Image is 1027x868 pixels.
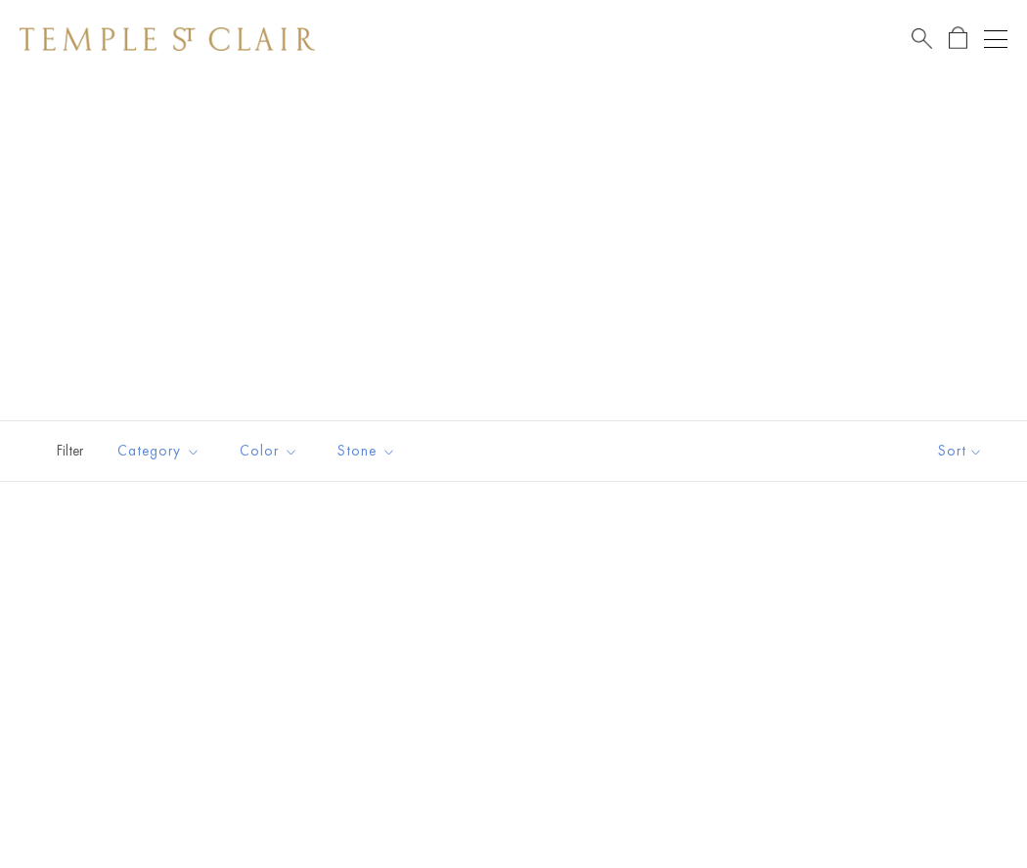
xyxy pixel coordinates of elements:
[949,26,967,51] a: Open Shopping Bag
[323,429,411,473] button: Stone
[894,421,1027,481] button: Show sort by
[328,439,411,463] span: Stone
[912,26,932,51] a: Search
[230,439,313,463] span: Color
[984,27,1007,51] button: Open navigation
[108,439,215,463] span: Category
[225,429,313,473] button: Color
[20,27,315,51] img: Temple St. Clair
[103,429,215,473] button: Category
